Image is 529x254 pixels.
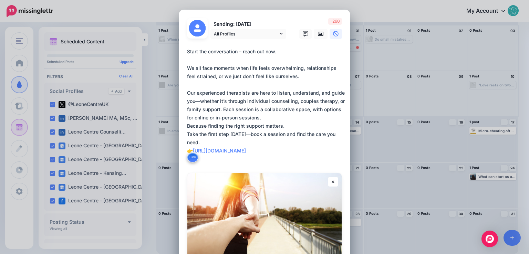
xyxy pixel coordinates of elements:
span: All Profiles [214,30,278,38]
p: Sending: [DATE] [210,20,286,28]
a: All Profiles [210,29,286,39]
button: Link [187,152,198,162]
span: -260 [328,18,342,25]
img: user_default_image.png [189,20,206,36]
div: Start the conversation – reach out now. We all face moments when life feels overwhelming, relatio... [187,47,345,163]
div: Open Intercom Messenger [481,231,498,247]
